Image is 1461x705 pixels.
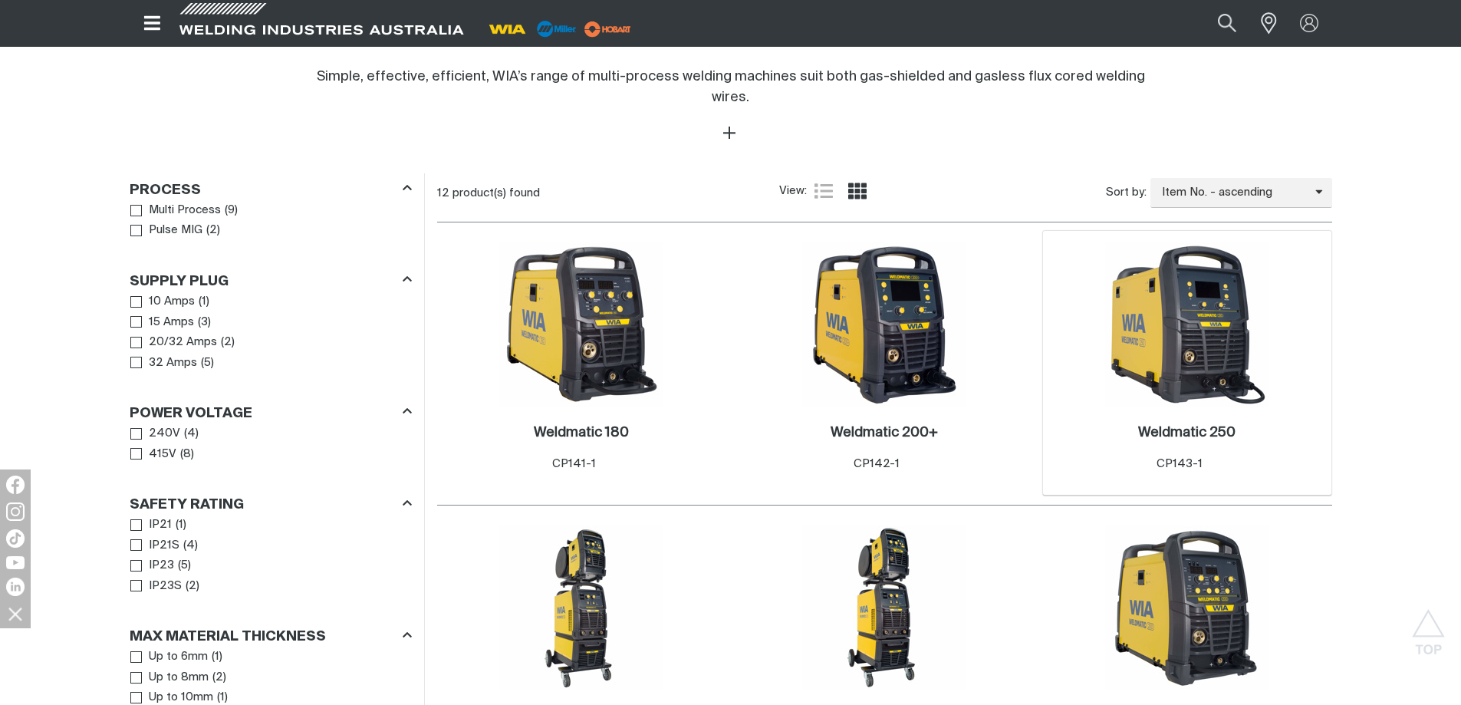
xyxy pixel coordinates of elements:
[199,293,209,311] span: ( 1 )
[1105,525,1269,690] img: Weldmatic 200
[212,669,226,687] span: ( 2 )
[130,179,412,199] div: Process
[130,667,209,688] a: Up to 8mm
[534,424,629,442] a: Weldmatic 180
[1181,6,1252,41] input: Product name or item number...
[130,576,183,597] a: IP23S
[201,354,214,372] span: ( 5 )
[184,425,199,443] span: ( 4 )
[130,200,222,221] a: Multi Process
[580,18,636,41] img: miller
[1138,424,1236,442] a: Weldmatic 250
[180,446,194,463] span: ( 8 )
[6,556,25,569] img: YouTube
[6,476,25,494] img: Facebook
[178,557,191,575] span: ( 5 )
[437,186,779,201] div: 12
[130,423,411,464] ul: Power Voltage
[1201,6,1253,41] button: Search products
[1411,609,1446,644] button: Scroll to top
[779,183,807,200] span: View:
[130,332,218,353] a: 20/32 Amps
[6,578,25,596] img: LinkedIn
[130,515,173,535] a: IP21
[130,423,181,444] a: 240V
[499,242,663,407] img: Weldmatic 180
[149,648,208,666] span: Up to 6mm
[149,669,209,687] span: Up to 8mm
[130,535,180,556] a: IP21S
[149,293,195,311] span: 10 Amps
[176,516,186,534] span: ( 1 )
[437,173,1332,212] section: Product list controls
[149,557,174,575] span: IP23
[1150,184,1315,202] span: Item No. - ascending
[198,314,211,331] span: ( 3 )
[130,496,244,514] h3: Safety Rating
[149,354,197,372] span: 32 Amps
[206,222,220,239] span: ( 2 )
[854,458,900,469] span: CP142-1
[149,578,182,595] span: IP23S
[1157,458,1203,469] span: CP143-1
[149,202,221,219] span: Multi Process
[1106,184,1147,202] span: Sort by:
[130,182,201,199] h3: Process
[317,70,1145,104] span: Simple, effective, efficient, WIA’s range of multi-process welding machines suit both gas-shielde...
[149,314,194,331] span: 15 Amps
[552,458,596,469] span: CP141-1
[130,220,203,241] a: Pulse MIG
[149,222,202,239] span: Pulse MIG
[149,537,179,555] span: IP21S
[452,187,540,199] span: product(s) found
[499,525,663,690] img: Weldmatic 350
[130,444,177,465] a: 415V
[130,515,411,596] ul: Safety Rating
[814,182,833,200] a: List view
[212,648,222,666] span: ( 1 )
[130,647,209,667] a: Up to 6mm
[831,426,938,440] h2: Weldmatic 200+
[183,537,198,555] span: ( 4 )
[130,626,412,647] div: Max Material Thickness
[130,273,229,291] h3: Supply Plug
[2,601,28,627] img: hide socials
[802,525,966,690] img: Weldmatic 500
[802,242,966,407] img: Weldmatic 200+
[149,425,180,443] span: 240V
[130,292,196,312] a: 10 Amps
[130,403,412,423] div: Power Voltage
[1138,426,1236,440] h2: Weldmatic 250
[130,200,411,241] ul: Process
[6,502,25,521] img: Instagram
[130,555,175,576] a: IP23
[130,270,412,291] div: Supply Plug
[130,405,252,423] h3: Power Voltage
[149,446,176,463] span: 415V
[130,312,195,333] a: 15 Amps
[221,334,235,351] span: ( 2 )
[130,353,198,374] a: 32 Amps
[831,424,938,442] a: Weldmatic 200+
[1105,242,1269,407] img: Weldmatic 250
[580,23,636,35] a: miller
[225,202,238,219] span: ( 9 )
[130,292,411,373] ul: Supply Plug
[149,516,172,534] span: IP21
[149,334,217,351] span: 20/32 Amps
[534,426,629,440] h2: Weldmatic 180
[130,628,326,646] h3: Max Material Thickness
[186,578,199,595] span: ( 2 )
[130,494,412,515] div: Safety Rating
[6,529,25,548] img: TikTok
